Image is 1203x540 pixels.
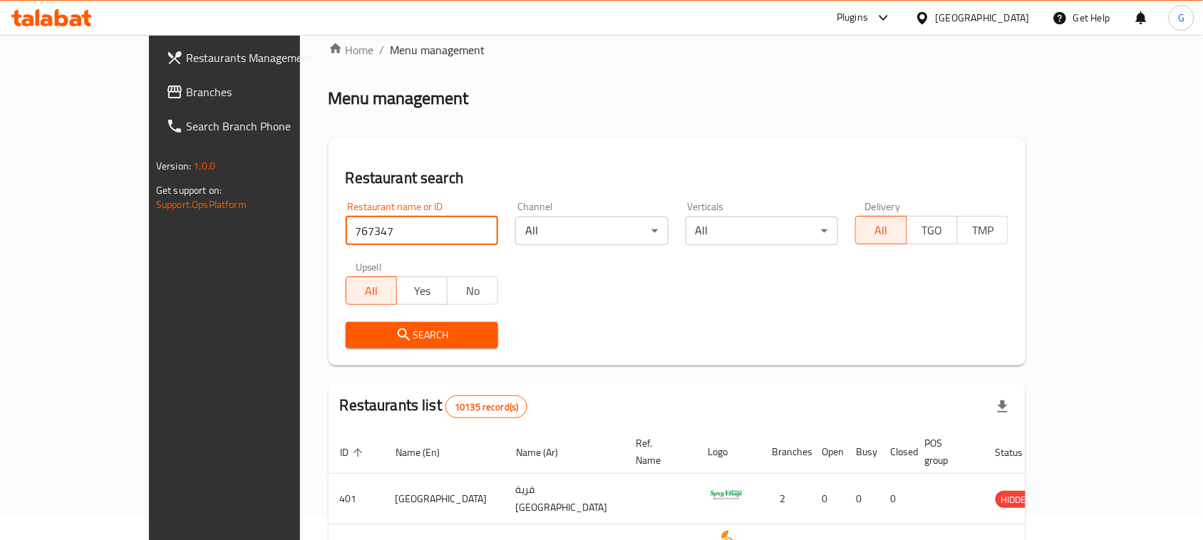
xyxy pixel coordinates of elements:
a: Home [329,41,374,58]
span: ID [340,444,367,461]
td: [GEOGRAPHIC_DATA] [384,474,505,524]
span: Name (En) [396,444,458,461]
span: Menu management [391,41,485,58]
span: Get support on: [156,181,222,199]
td: 0 [811,474,845,524]
td: قرية [GEOGRAPHIC_DATA] [505,474,625,524]
span: No [453,281,492,301]
td: 2 [761,474,811,524]
span: TGO [913,220,952,241]
div: Total records count [445,395,527,418]
th: Busy [845,430,879,474]
span: Ref. Name [636,435,680,469]
nav: breadcrumb [329,41,1026,58]
button: All [346,276,397,305]
span: Search [357,326,487,344]
div: All [515,217,668,245]
a: Restaurants Management [155,41,350,75]
span: Restaurants Management [186,49,339,66]
button: No [447,276,498,305]
span: Version: [156,157,191,175]
span: POS group [925,435,967,469]
button: TGO [907,216,958,244]
label: Upsell [356,262,382,272]
span: TMP [964,220,1003,241]
th: Logo [697,430,761,474]
a: Search Branch Phone [155,109,350,143]
td: 401 [329,474,384,524]
span: Branches [186,83,339,100]
th: Closed [879,430,914,474]
span: Status [996,444,1042,461]
span: Yes [403,281,442,301]
span: HIDDEN [996,492,1038,508]
button: All [855,216,907,244]
td: 0 [879,474,914,524]
span: 1.0.0 [193,157,215,175]
div: HIDDEN [996,491,1038,508]
span: 10135 record(s) [446,400,527,414]
button: Yes [396,276,448,305]
th: Open [811,430,845,474]
span: Name (Ar) [516,444,577,461]
a: Support.OpsPlatform [156,195,247,214]
span: Search Branch Phone [186,118,339,135]
div: All [686,217,839,245]
div: [GEOGRAPHIC_DATA] [936,10,1030,26]
button: TMP [957,216,1008,244]
h2: Restaurant search [346,167,1008,189]
label: Delivery [865,202,901,212]
input: Search for restaurant name or ID.. [346,217,499,245]
h2: Restaurants list [340,395,528,418]
h2: Menu management [329,87,469,110]
span: All [352,281,391,301]
th: Branches [761,430,811,474]
div: Export file [986,390,1020,424]
span: G [1178,10,1184,26]
button: Search [346,322,499,348]
span: All [862,220,901,241]
a: Branches [155,75,350,109]
div: Plugins [837,9,868,26]
img: Spicy Village [708,478,744,514]
td: 0 [845,474,879,524]
li: / [380,41,385,58]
